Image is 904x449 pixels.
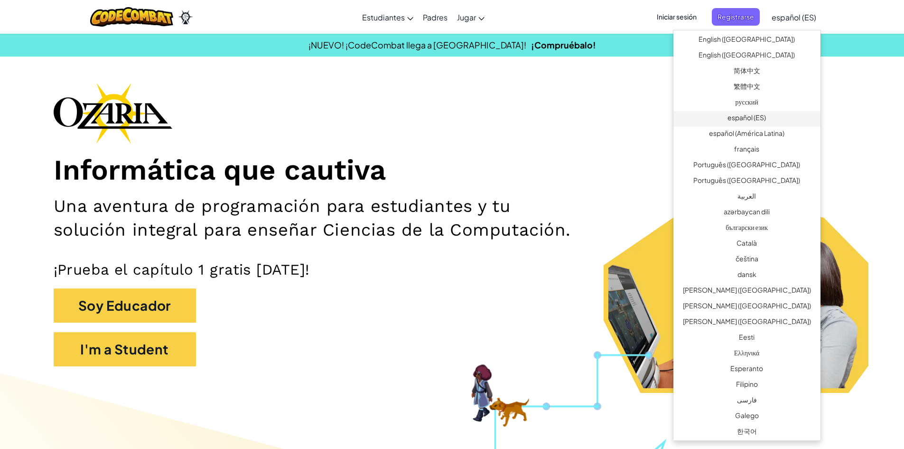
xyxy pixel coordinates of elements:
[673,33,820,48] a: English ([GEOGRAPHIC_DATA])
[452,4,489,30] a: Jugar
[673,237,820,252] a: Català
[362,12,405,22] span: Estudiantes
[357,4,418,30] a: Estudiantes
[90,7,173,27] img: CodeCombat logo
[673,64,820,80] a: 简体中文
[54,332,196,366] button: I'm a Student
[673,315,820,331] a: [PERSON_NAME] ([GEOGRAPHIC_DATA])
[673,127,820,143] a: español (América Latina)
[54,83,172,143] img: Ozaria branding logo
[772,12,816,22] span: español (ES)
[673,425,820,440] a: 한국어
[673,409,820,425] a: Galego
[673,268,820,284] a: dansk
[54,260,851,279] p: ¡Prueba el capítulo 1 gratis [DATE]!
[673,221,820,237] a: български език
[673,393,820,409] a: فارسی
[673,252,820,268] a: čeština
[54,194,588,241] h2: Una aventura de programación para estudiantes y tu solución integral para enseñar Ciencias de la ...
[673,80,820,96] a: 繁體中文
[673,205,820,221] a: azərbaycan dili
[54,153,851,188] h1: Informática que cautiva
[673,362,820,378] a: Esperanto
[767,4,821,30] a: español (ES)
[673,174,820,190] a: Português ([GEOGRAPHIC_DATA])
[712,8,760,26] button: Registrarse
[673,143,820,158] a: français
[178,10,193,24] img: Ozaria
[651,8,702,26] button: Iniciar sesión
[673,378,820,393] a: Filipino
[531,39,596,50] a: ¡Compruébalo!
[673,284,820,299] a: [PERSON_NAME] ([GEOGRAPHIC_DATA])
[673,158,820,174] a: Português ([GEOGRAPHIC_DATA])
[673,190,820,205] a: العربية
[54,288,196,323] button: Soy Educador
[673,48,820,64] a: English ([GEOGRAPHIC_DATA])
[418,4,452,30] a: Padres
[673,331,820,346] a: Eesti
[673,346,820,362] a: Ελληνικά
[673,111,820,127] a: español (ES)
[457,12,476,22] span: Jugar
[308,39,526,50] span: ¡NUEVO! ¡CodeCombat llega a [GEOGRAPHIC_DATA]!
[673,299,820,315] a: [PERSON_NAME] ([GEOGRAPHIC_DATA])
[673,96,820,111] a: русский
